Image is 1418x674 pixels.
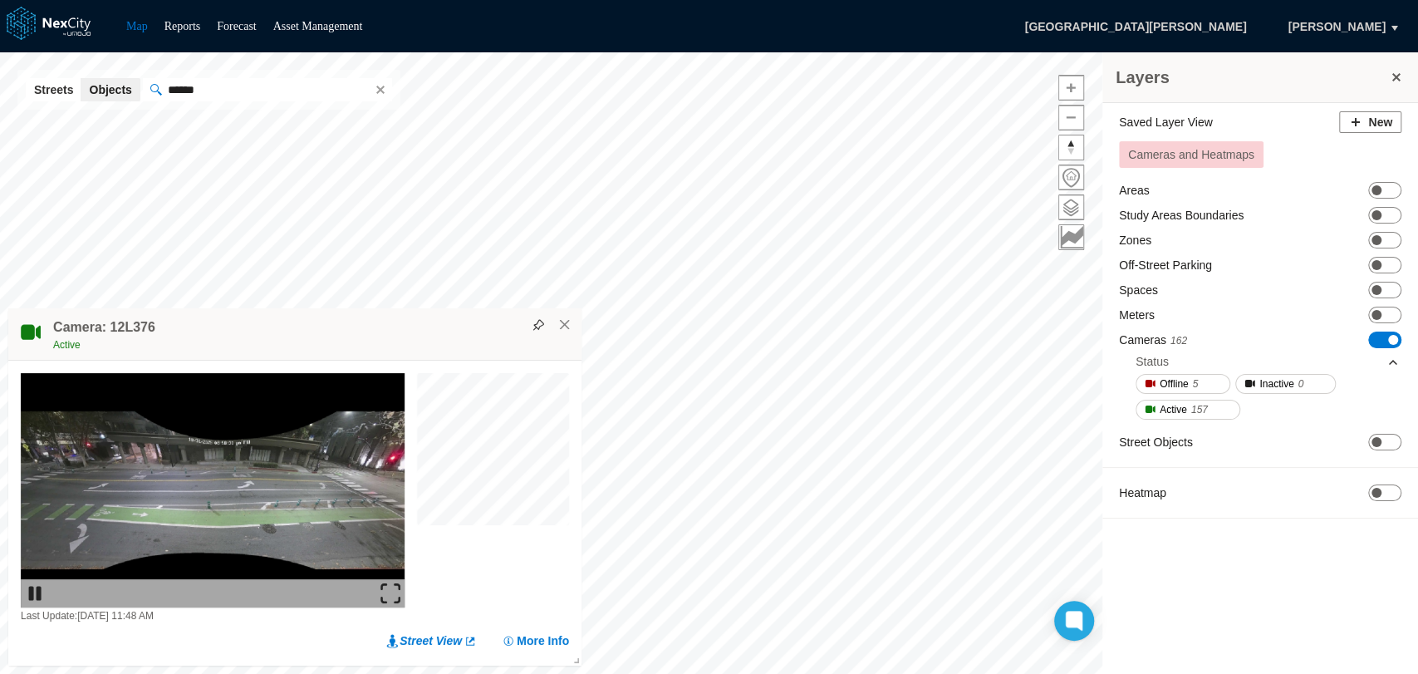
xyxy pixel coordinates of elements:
[1160,401,1187,418] span: Active
[517,633,569,650] span: More Info
[1058,224,1084,250] button: Key metrics
[1119,182,1150,199] label: Areas
[81,78,140,101] button: Objects
[1116,66,1388,89] h3: Layers
[386,633,477,650] a: Street View
[34,81,73,98] span: Streets
[1191,401,1208,418] span: 157
[1059,106,1083,130] span: Zoom out
[1235,374,1336,394] button: Inactive0
[1128,148,1254,161] span: Cameras and Heatmaps
[1298,376,1304,392] span: 0
[53,318,155,337] h4: Camera: 12L376
[1058,135,1084,160] button: Reset bearing to north
[557,317,572,332] button: Close popup
[1059,135,1083,160] span: Reset bearing to north
[1339,111,1401,133] button: New
[1119,307,1155,323] label: Meters
[1119,232,1151,248] label: Zones
[1192,376,1198,392] span: 5
[164,20,201,32] a: Reports
[1259,376,1293,392] span: Inactive
[1136,353,1169,370] div: Status
[1119,282,1158,298] label: Spaces
[1271,12,1403,41] button: [PERSON_NAME]
[1007,12,1263,41] span: [GEOGRAPHIC_DATA][PERSON_NAME]
[1136,349,1400,374] div: Status
[1059,76,1083,100] span: Zoom in
[126,20,148,32] a: Map
[53,339,81,351] span: Active
[532,319,544,331] img: svg%3e
[1119,207,1244,224] label: Study Areas Boundaries
[1058,194,1084,220] button: Layers management
[21,373,405,608] img: video
[1119,141,1263,168] button: Cameras and Heatmaps
[1119,332,1187,349] label: Cameras
[1136,374,1230,394] button: Offline5
[1058,105,1084,130] button: Zoom out
[1058,165,1084,190] button: Home
[1288,18,1386,35] span: [PERSON_NAME]
[273,20,363,32] a: Asset Management
[25,584,45,604] img: play
[1119,485,1166,501] label: Heatmap
[1058,75,1084,101] button: Zoom in
[1136,400,1240,420] button: Active157
[1119,257,1212,273] label: Off-Street Parking
[89,81,131,98] span: Objects
[1119,114,1213,130] label: Saved Layer View
[1119,434,1193,450] label: Street Objects
[380,584,400,604] img: expand
[26,78,81,101] button: Streets
[400,633,462,650] span: Street View
[217,20,256,32] a: Forecast
[502,633,569,650] button: More Info
[1160,376,1188,392] span: Offline
[369,78,392,101] span: clear
[21,608,405,625] div: Last Update: [DATE] 11:48 AM
[417,373,578,534] canvas: Map
[1368,114,1392,130] span: New
[1170,335,1187,347] span: 162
